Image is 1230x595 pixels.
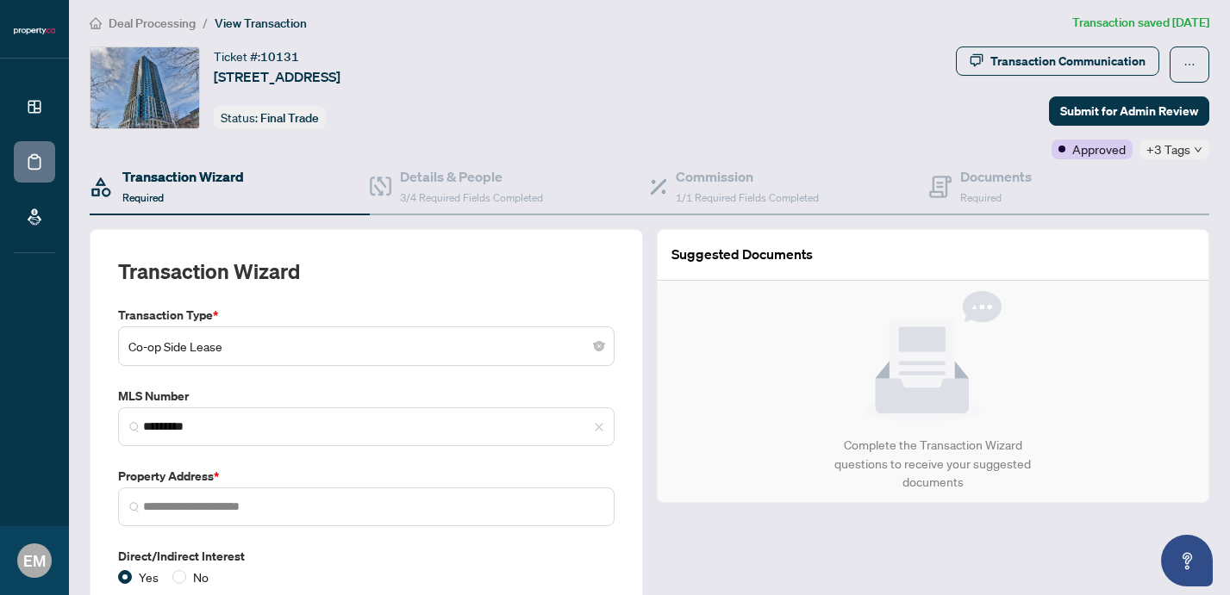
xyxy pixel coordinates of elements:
[118,547,615,566] label: Direct/Indirect Interest
[594,422,604,432] span: close
[122,191,164,204] span: Required
[118,306,615,325] label: Transaction Type
[14,26,55,36] img: logo
[1146,139,1190,159] span: +3 Tags
[1060,97,1198,125] span: Submit for Admin Review
[118,467,615,486] label: Property Address
[91,47,199,128] img: IMG-C12240421_1.jpg
[132,567,165,586] span: Yes
[23,549,46,573] span: EM
[676,191,819,204] span: 1/1 Required Fields Completed
[594,341,604,351] span: close-circle
[214,46,299,66] div: Ticket #:
[129,502,140,512] img: search_icon
[129,422,140,432] img: search_icon
[122,166,244,187] h4: Transaction Wizard
[1072,13,1209,33] article: Transaction saved [DATE]
[956,46,1159,76] button: Transaction Communication
[186,567,215,586] span: No
[260,49,299,65] span: 10131
[960,191,1002,204] span: Required
[109,15,196,31] span: Deal Processing
[400,191,543,204] span: 3/4 Required Fields Completed
[203,13,208,33] li: /
[214,66,340,87] span: [STREET_ADDRESS]
[676,166,819,187] h4: Commission
[864,291,1002,422] img: Null State Icon
[816,436,1050,493] div: Complete the Transaction Wizard questions to receive your suggested documents
[1049,96,1209,126] button: Submit for Admin Review
[118,257,300,285] h2: Transaction Wizard
[90,17,102,29] span: home
[1161,535,1213,586] button: Open asap
[1183,59,1196,71] span: ellipsis
[400,166,543,187] h4: Details & People
[1194,146,1202,154] span: down
[671,244,813,265] article: Suggested Documents
[1072,139,1126,158] span: Approved
[260,110,319,126] span: Final Trade
[118,387,615,406] label: MLS Number
[215,15,307,31] span: View Transaction
[214,106,326,129] div: Status:
[960,166,1032,187] h4: Documents
[990,47,1146,75] div: Transaction Communication
[128,330,604,363] span: Co-op Side Lease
